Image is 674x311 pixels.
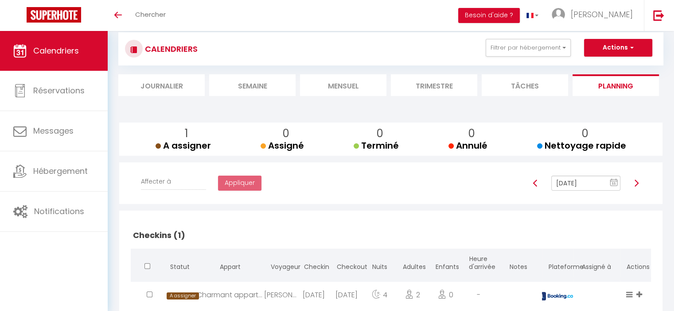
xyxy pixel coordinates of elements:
[429,249,462,280] th: Enfants
[612,181,616,185] text: 11
[542,249,573,280] th: Plateforme
[486,39,571,57] button: Filtrer par hébergement
[552,8,565,21] img: ...
[532,180,539,187] img: arrow-left3.svg
[264,249,297,280] th: Voyageur
[167,292,199,300] span: A assigner
[300,74,386,96] li: Mensuel
[363,282,396,311] div: 4
[143,39,198,59] h3: CALENDRIERS
[429,282,462,311] div: 0
[118,74,205,96] li: Journalier
[573,74,659,96] li: Planning
[33,85,85,96] span: Réservations
[462,249,495,280] th: Heure d'arrivée
[220,262,241,271] span: Appart
[653,10,664,21] img: logout
[354,139,399,152] span: Terminé
[551,176,620,191] input: Select Date
[34,206,84,217] span: Notifications
[573,249,620,280] th: Assigné à
[396,282,429,311] div: 2
[131,222,651,249] h2: Checkins (1)
[538,292,577,300] img: booking2.png
[361,127,399,140] p: 0
[363,249,396,280] th: Nuits
[633,180,640,187] img: arrow-right3.svg
[456,127,487,140] p: 0
[482,74,568,96] li: Tâches
[33,45,79,56] span: Calendriers
[462,282,495,311] div: -
[268,127,304,140] p: 0
[33,165,88,177] span: Hébergement
[396,249,429,280] th: Adultes
[156,139,211,152] span: A assigner
[495,249,542,280] th: Notes
[448,139,487,152] span: Annulé
[297,282,330,311] div: [DATE]
[391,74,477,96] li: Trimestre
[27,7,81,23] img: Super Booking
[135,10,166,19] span: Chercher
[218,176,261,191] button: Appliquer
[330,282,363,311] div: [DATE]
[297,249,330,280] th: Checkin
[163,127,211,140] p: 1
[261,139,304,152] span: Assigné
[330,249,363,280] th: Checkout
[264,282,297,311] div: [PERSON_NAME]
[458,8,520,23] button: Besoin d'aide ?
[584,39,652,57] button: Actions
[33,125,74,136] span: Messages
[571,9,633,20] span: [PERSON_NAME]
[197,282,265,311] div: Charmant appartement de 38m² -[GEOGRAPHIC_DATA]
[170,262,190,271] span: Statut
[544,127,626,140] p: 0
[620,249,651,280] th: Actions
[209,74,296,96] li: Semaine
[537,139,626,152] span: Nettoyage rapide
